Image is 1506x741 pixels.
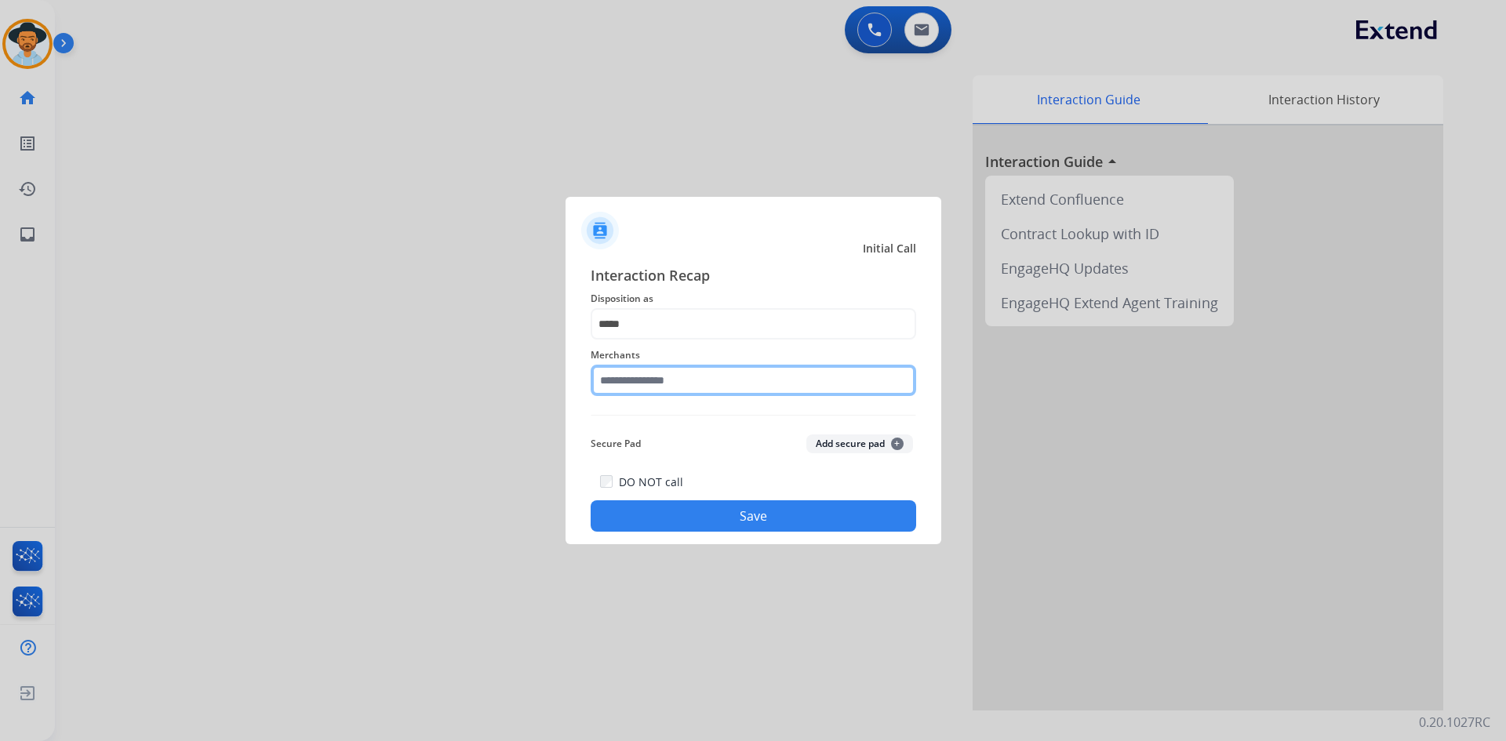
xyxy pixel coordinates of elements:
span: Disposition as [591,289,916,308]
span: Interaction Recap [591,264,916,289]
img: contact-recap-line.svg [591,415,916,416]
span: Secure Pad [591,434,641,453]
span: Merchants [591,346,916,365]
button: Add secure pad+ [806,434,913,453]
p: 0.20.1027RC [1419,713,1490,732]
span: Initial Call [863,241,916,256]
span: + [891,438,904,450]
button: Save [591,500,916,532]
label: DO NOT call [619,474,683,490]
img: contactIcon [581,212,619,249]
